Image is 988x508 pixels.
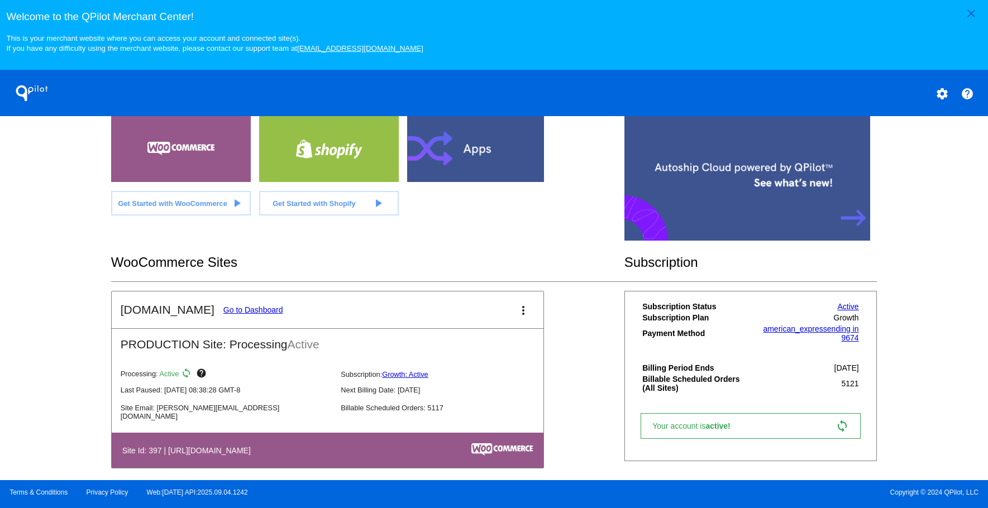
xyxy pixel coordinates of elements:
[471,443,533,456] img: c53aa0e5-ae75-48aa-9bee-956650975ee5
[6,11,981,23] h3: Welcome to the QPilot Merchant Center!
[705,421,736,430] span: active!
[341,370,552,378] p: Subscription:
[297,44,423,52] a: [EMAIL_ADDRESS][DOMAIN_NAME]
[838,302,859,311] a: Active
[9,488,68,496] a: Terms & Conditions
[111,255,624,270] h2: WooCommerce Sites
[763,324,827,333] span: american_express
[341,404,552,412] p: Billable Scheduled Orders: 5117
[112,329,543,351] h2: PRODUCTION Site: Processing
[841,379,858,388] span: 5121
[6,34,423,52] small: This is your merchant website where you can access your account and connected site(s). If you hav...
[961,87,974,100] mat-icon: help
[111,191,251,215] a: Get Started with WooCommerce
[504,488,979,496] span: Copyright © 2024 QPilot, LLC
[642,363,751,373] th: Billing Period Ends
[259,191,399,215] a: Get Started with Shopify
[230,197,244,210] mat-icon: play_arrow
[965,7,978,20] mat-icon: close
[517,304,530,317] mat-icon: more_vert
[196,368,209,381] mat-icon: help
[160,370,179,378] span: Active
[121,386,332,394] p: Last Paused: [DATE] 08:38:28 GMT-8
[223,305,283,314] a: Go to Dashboard
[9,82,54,104] h1: QPilot
[936,87,949,100] mat-icon: settings
[147,488,248,496] a: Web:[DATE] API:2025.09.04.1242
[834,313,859,322] span: Growth
[121,368,332,381] p: Processing:
[181,368,194,381] mat-icon: sync
[642,324,751,343] th: Payment Method
[118,199,227,208] span: Get Started with WooCommerce
[652,421,742,430] span: Your account is
[121,404,332,420] p: Site Email: [PERSON_NAME][EMAIL_ADDRESS][DOMAIN_NAME]
[121,303,214,317] h2: [DOMAIN_NAME]
[87,488,128,496] a: Privacy Policy
[122,446,256,455] h4: Site Id: 397 | [URL][DOMAIN_NAME]
[624,255,877,270] h2: Subscription
[642,313,751,323] th: Subscription Plan
[382,370,428,378] a: Growth: Active
[641,413,860,439] a: Your account isactive! sync
[288,338,319,351] span: Active
[834,363,859,372] span: [DATE]
[642,301,751,311] th: Subscription Status
[763,324,858,342] a: american_expressending in 9674
[836,419,849,433] mat-icon: sync
[273,199,356,208] span: Get Started with Shopify
[371,197,385,210] mat-icon: play_arrow
[642,374,751,393] th: Billable Scheduled Orders (All Sites)
[341,386,552,394] p: Next Billing Date: [DATE]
